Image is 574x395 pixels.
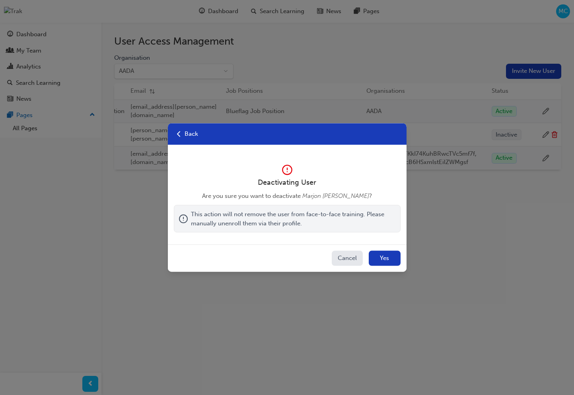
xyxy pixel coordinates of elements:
span: This action will not remove the user from face-to-face training. Please manually unenroll them vi... [174,205,401,233]
button: Yes [369,251,401,266]
button: Cancel [332,251,363,266]
h4: Deactivating User [174,178,401,187]
div: Back [174,129,401,139]
strong: Marjon [PERSON_NAME] [302,192,369,199]
p: Are you sure you want to deactivate ? [174,192,401,201]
